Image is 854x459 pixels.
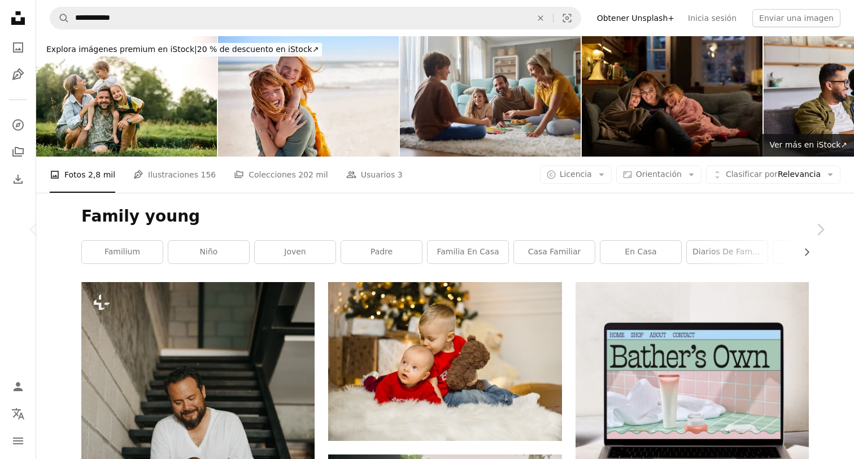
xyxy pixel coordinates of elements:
a: Inicia sesión [681,9,743,27]
button: Enviar una imagen [752,9,840,27]
img: Padres felices y sus hijos jugando al parchís en la alfombra de casa. [400,36,581,157]
a: familium [82,241,163,263]
form: Encuentra imágenes en todo el sitio [50,7,581,29]
a: Explorar [7,114,29,136]
h1: Family young [81,206,809,227]
button: Buscar en Unsplash [50,7,69,29]
button: Idioma [7,402,29,425]
a: Chico en camisa roja de manga larga sentado en tela de piel blanca [328,356,561,366]
span: Licencia [560,170,592,179]
a: Diarios de familium [687,241,768,263]
span: Explora imágenes premium en iStock | [46,45,197,54]
span: 156 [201,168,216,181]
a: Usuarios 3 [346,157,403,193]
span: Orientación [636,170,682,179]
a: Colecciones 202 mil [234,157,328,193]
a: Ilustraciones 156 [133,157,216,193]
a: Obtener Unsplash+ [590,9,681,27]
img: Madre joven alegre sonriendo con su hija pequeña en la playa [218,36,399,157]
button: Menú [7,430,29,452]
a: En casa [600,241,681,263]
a: Siguiente [786,175,854,284]
a: bebé [773,241,854,263]
span: 20 % de descuento en iStock ↗ [46,45,319,54]
a: joven [255,241,335,263]
img: Veladas acogedoras en el sofá [582,36,762,157]
a: niño [168,241,249,263]
span: Ver más en iStock ↗ [769,140,847,149]
button: Clasificar porRelevancia [706,166,840,184]
span: Relevancia [726,169,821,180]
a: Ver más en iStock↗ [762,134,854,157]
span: 202 mil [298,168,328,181]
img: Portrait of a happy family [36,36,217,157]
a: Colecciones [7,141,29,163]
button: Orientación [616,166,701,184]
a: Explora imágenes premium en iStock|20 % de descuento en iStock↗ [36,36,329,63]
a: Historial de descargas [7,168,29,190]
button: Licencia [540,166,612,184]
a: padre [341,241,422,263]
button: Borrar [528,7,553,29]
a: Casa familiar [514,241,595,263]
a: Ilustraciones [7,63,29,86]
span: Clasificar por [726,170,778,179]
a: Familia en casa [428,241,508,263]
a: Fotos [7,36,29,59]
img: Chico en camisa roja de manga larga sentado en tela de piel blanca [328,282,561,440]
button: Búsqueda visual [554,7,581,29]
a: Iniciar sesión / Registrarse [7,375,29,398]
span: 3 [398,168,403,181]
